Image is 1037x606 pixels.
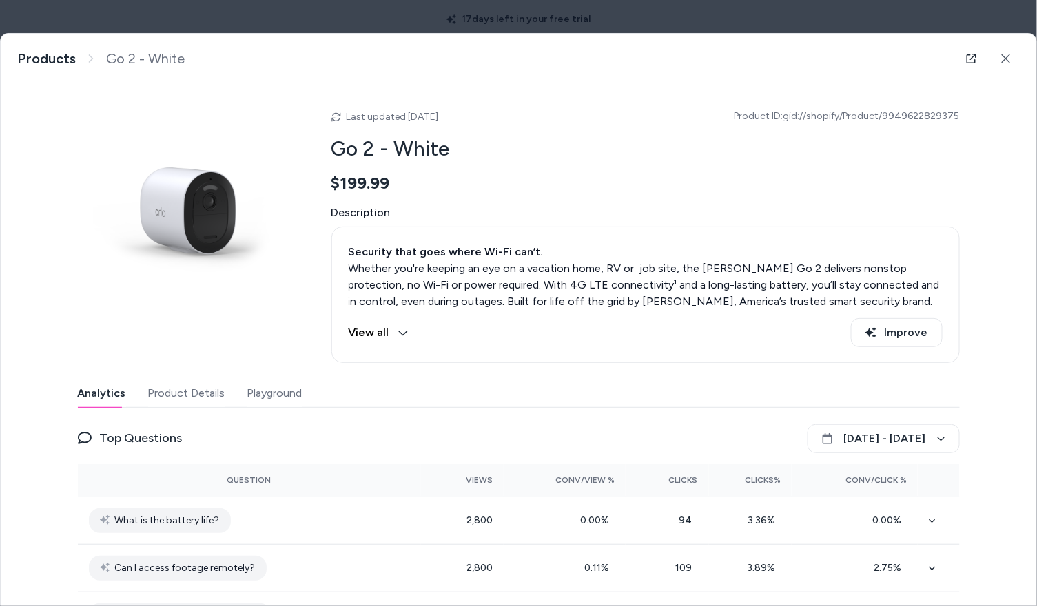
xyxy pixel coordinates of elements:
[148,379,225,407] button: Product Details
[515,469,615,491] button: Conv/View %
[466,562,493,574] span: 2,800
[747,562,781,574] span: 3.89 %
[735,109,960,123] span: Product ID: gid://shopify/Product/9949622829375
[851,318,943,347] button: Improve
[580,514,615,526] span: 0.00 %
[679,514,698,526] span: 94
[349,244,943,310] div: Whether you're keeping an eye on a vacation home, RV or job site, the [PERSON_NAME] Go 2 delivers...
[466,474,493,485] span: Views
[466,514,493,526] span: 2,800
[78,100,298,320] img: go2-1-cam-w.png
[803,469,907,491] button: Conv/Click %
[17,50,76,67] a: Products
[584,562,615,574] span: 0.11 %
[331,173,390,194] span: $199.99
[331,136,960,162] h2: Go 2 - White
[115,560,256,576] span: Can I access footage remotely?
[349,318,409,347] button: View all
[347,111,439,123] span: Last updated [DATE]
[17,50,185,67] nav: breadcrumb
[78,379,126,407] button: Analytics
[676,562,698,574] span: 109
[349,245,544,258] strong: Security that goes where Wi-Fi can’t.
[331,205,960,221] span: Description
[247,379,302,407] button: Playground
[808,424,960,453] button: [DATE] - [DATE]
[748,514,781,526] span: 3.36 %
[720,469,781,491] button: Clicks%
[872,514,907,526] span: 0.00 %
[745,474,781,485] span: Clicks%
[669,474,698,485] span: Clicks
[100,428,183,448] span: Top Questions
[227,469,271,491] button: Question
[432,469,493,491] button: Views
[115,512,220,529] span: What is the battery life?
[637,469,698,491] button: Clicks
[845,474,907,485] span: Conv/Click %
[227,474,271,485] span: Question
[555,474,615,485] span: Conv/View %
[874,562,907,574] span: 2.75 %
[106,50,185,67] span: Go 2 - White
